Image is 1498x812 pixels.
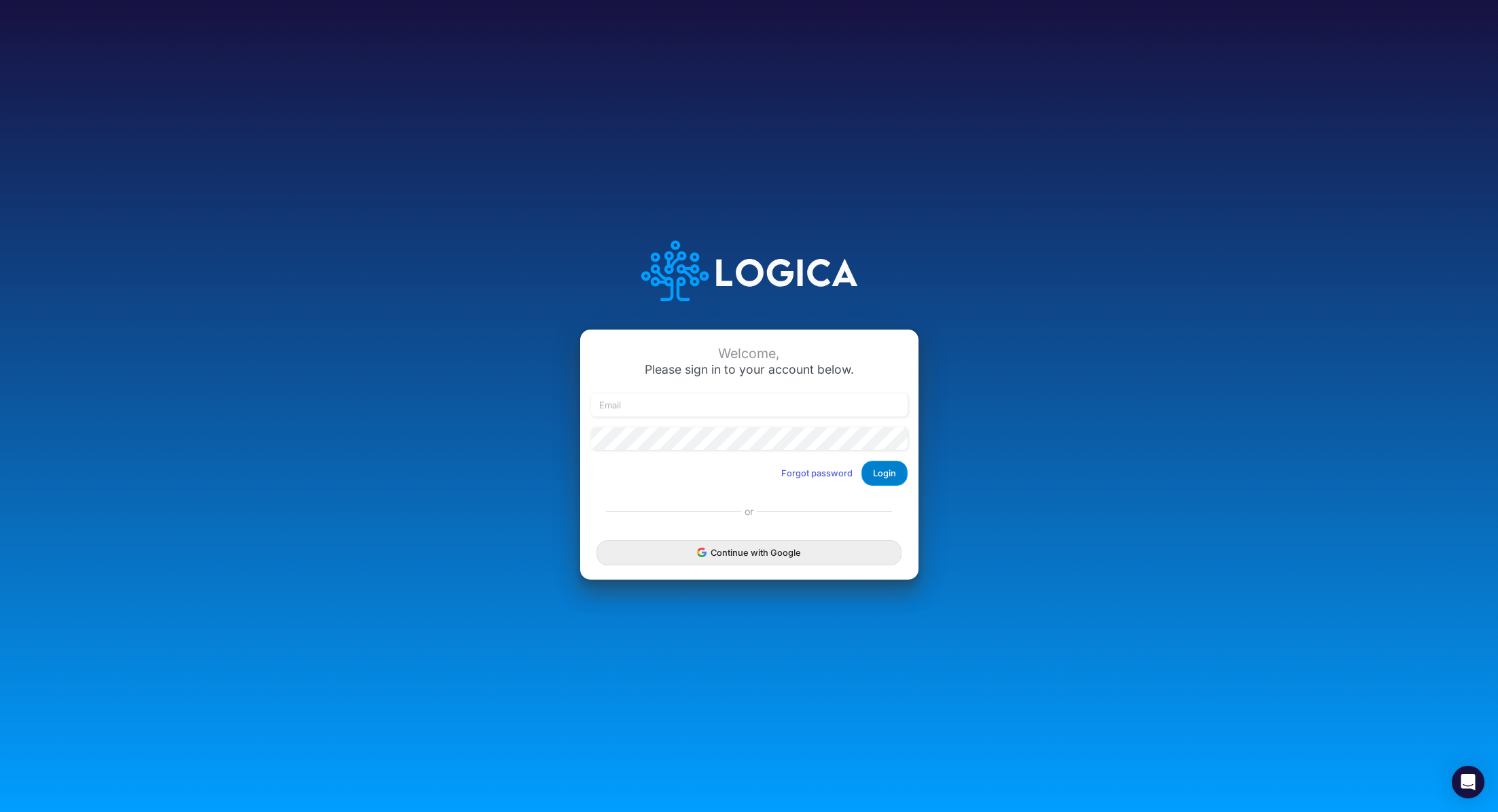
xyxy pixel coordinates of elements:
button: Login [861,461,908,486]
span: Please sign in to your account below. [645,362,854,376]
button: Forgot password [772,462,861,484]
button: Continue with Google [596,540,901,565]
div: Open Intercom Messenger [1452,766,1484,798]
input: Email [591,393,908,417]
div: Welcome, [591,346,908,361]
